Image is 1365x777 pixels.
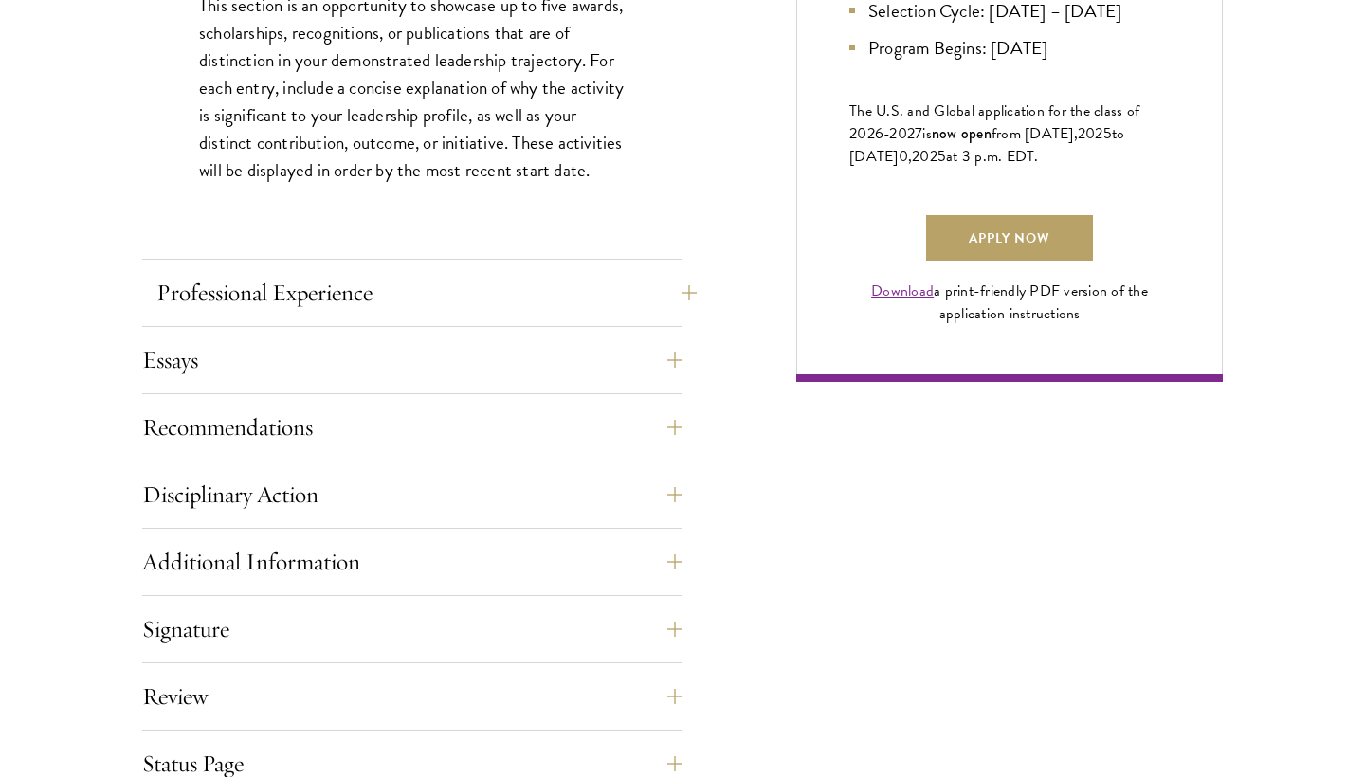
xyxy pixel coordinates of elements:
span: , [908,145,912,168]
span: The U.S. and Global application for the class of 202 [849,99,1139,145]
span: 202 [1078,122,1103,145]
span: 7 [915,122,922,145]
span: 6 [875,122,883,145]
span: now open [932,122,992,144]
span: 0 [899,145,908,168]
button: Signature [142,606,682,652]
span: from [DATE], [992,122,1078,145]
span: -202 [883,122,915,145]
li: Program Begins: [DATE] [849,34,1170,62]
div: a print-friendly PDF version of the application instructions [849,280,1170,325]
a: Apply Now [926,215,1093,261]
button: Review [142,674,682,719]
span: at 3 p.m. EDT. [946,145,1039,168]
a: Download [871,280,934,302]
span: 5 [1103,122,1112,145]
button: Disciplinary Action [142,472,682,517]
span: 202 [912,145,937,168]
button: Additional Information [142,539,682,585]
span: is [922,122,932,145]
span: 5 [937,145,946,168]
span: to [DATE] [849,122,1124,168]
button: Recommendations [142,405,682,450]
button: Professional Experience [156,270,697,316]
button: Essays [142,337,682,383]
